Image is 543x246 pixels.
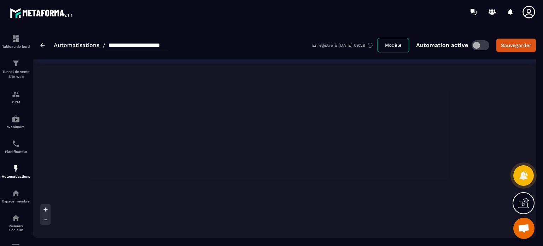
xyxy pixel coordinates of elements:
[416,42,468,48] p: Automation active
[12,214,20,222] img: social-network
[103,42,105,48] span: /
[2,69,30,79] p: Tunnel de vente Site web
[2,150,30,154] p: Planificateur
[2,109,30,134] a: automationsautomationsWebinaire
[2,175,30,178] p: Automatisations
[2,134,30,159] a: schedulerschedulerPlanificateur
[2,184,30,208] a: automationsautomationsEspace membre
[54,42,99,48] a: Automatisations
[40,43,45,47] img: arrow
[12,189,20,198] img: automations
[312,42,378,48] div: Enregistré à
[10,6,74,19] img: logo
[12,139,20,148] img: scheduler
[12,164,20,173] img: automations
[12,115,20,123] img: automations
[378,38,409,52] button: Modèle
[2,45,30,48] p: Tableau de bord
[2,29,30,54] a: formationformationTableau de bord
[501,42,531,49] div: Sauvegarder
[339,43,365,48] p: [DATE] 09:29
[2,125,30,129] p: Webinaire
[2,199,30,203] p: Espace membre
[12,90,20,98] img: formation
[2,159,30,184] a: automationsautomationsAutomatisations
[12,34,20,43] img: formation
[2,224,30,232] p: Réseaux Sociaux
[2,54,30,85] a: formationformationTunnel de vente Site web
[513,218,535,239] div: Ouvrir le chat
[2,85,30,109] a: formationformationCRM
[2,208,30,237] a: social-networksocial-networkRéseaux Sociaux
[12,59,20,68] img: formation
[496,39,536,52] button: Sauvegarder
[2,100,30,104] p: CRM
